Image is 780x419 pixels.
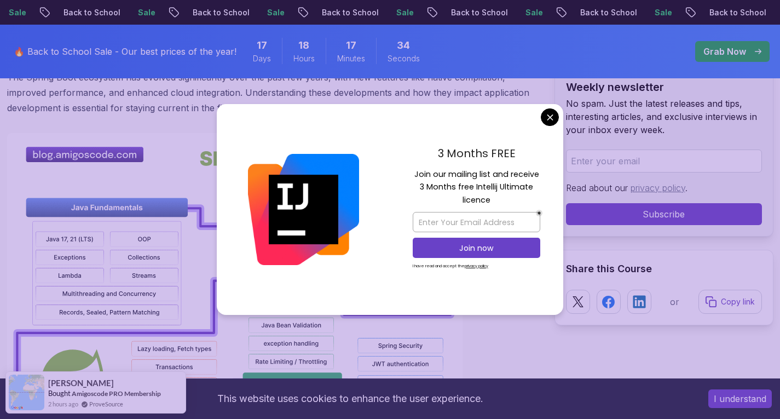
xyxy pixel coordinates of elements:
p: No spam. Just the latest releases and tips, interesting articles, and exclusive interviews in you... [566,97,762,136]
span: Seconds [388,53,420,64]
a: ProveSource [89,399,123,409]
button: Subscribe [566,203,762,225]
a: Amigoscode PRO Membership [72,389,161,398]
p: Back to School [571,7,646,18]
button: Accept cookies [708,389,772,408]
span: 34 Seconds [397,38,410,53]
a: privacy policy [631,182,685,193]
p: Back to School [701,7,775,18]
h2: Share this Course [566,261,762,277]
p: or [670,295,679,308]
p: Sale [129,7,164,18]
input: Enter your email [566,150,762,173]
span: 17 Days [257,38,267,53]
span: 2 hours ago [48,399,78,409]
p: Copy link [721,296,755,307]
p: Read about our . [566,181,762,194]
p: Sale [258,7,293,18]
span: 17 Minutes [346,38,356,53]
p: Grab Now [703,45,746,58]
span: 18 Hours [298,38,309,53]
span: Hours [293,53,315,64]
button: Copy link [698,290,762,314]
div: This website uses cookies to enhance the user experience. [8,387,692,411]
p: Back to School [442,7,517,18]
span: Days [253,53,271,64]
p: The Spring Boot ecosystem has evolved significantly over the past few years, with new features li... [7,70,537,116]
p: Back to School [184,7,258,18]
p: Back to School [313,7,388,18]
img: provesource social proof notification image [9,375,44,410]
p: 🔥 Back to School Sale - Our best prices of the year! [14,45,236,58]
span: [PERSON_NAME] [48,378,114,388]
h2: Weekly newsletter [566,79,762,95]
span: Bought [48,389,71,398]
p: Sale [646,7,681,18]
p: Sale [517,7,552,18]
span: Minutes [337,53,365,64]
p: Sale [388,7,423,18]
p: Back to School [55,7,129,18]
